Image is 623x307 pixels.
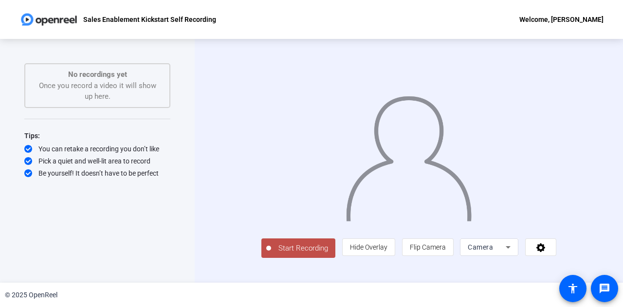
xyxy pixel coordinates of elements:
[24,156,170,166] div: Pick a quiet and well-lit area to record
[567,283,579,294] mat-icon: accessibility
[19,10,78,29] img: OpenReel logo
[24,130,170,142] div: Tips:
[261,238,335,258] button: Start Recording
[402,238,454,256] button: Flip Camera
[35,69,160,80] p: No recordings yet
[350,243,387,251] span: Hide Overlay
[468,243,493,251] span: Camera
[35,69,160,102] div: Once you record a video it will show up here.
[345,89,473,221] img: overlay
[24,168,170,178] div: Be yourself! It doesn’t have to be perfect
[599,283,610,294] mat-icon: message
[5,290,57,300] div: © 2025 OpenReel
[342,238,395,256] button: Hide Overlay
[83,14,216,25] p: Sales Enablement Kickstart Self Recording
[519,14,604,25] div: Welcome, [PERSON_NAME]
[271,243,335,254] span: Start Recording
[24,144,170,154] div: You can retake a recording you don’t like
[410,243,446,251] span: Flip Camera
